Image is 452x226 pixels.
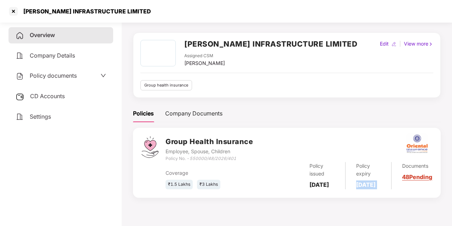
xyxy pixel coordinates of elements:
span: Policy documents [30,72,77,79]
span: down [100,73,106,78]
h2: [PERSON_NAME] INFRASTRUCTURE LIMITED [184,38,357,50]
img: rightIcon [428,42,433,47]
div: Policy issued [309,162,334,178]
div: [PERSON_NAME] [184,59,225,67]
div: Policy expiry [356,162,381,178]
b: [DATE] [356,181,376,188]
div: Company Documents [165,109,222,118]
img: svg+xml;base64,PHN2ZyB4bWxucz0iaHR0cDovL3d3dy53My5vcmcvMjAwMC9zdmciIHdpZHRoPSIyNCIgaGVpZ2h0PSIyNC... [16,113,24,121]
div: | [398,40,402,48]
span: Settings [30,113,51,120]
div: Edit [378,40,390,48]
img: svg+xml;base64,PHN2ZyB4bWxucz0iaHR0cDovL3d3dy53My5vcmcvMjAwMC9zdmciIHdpZHRoPSIyNCIgaGVpZ2h0PSIyNC... [16,31,24,40]
div: Employee, Spouse, Children [166,148,253,155]
span: CD Accounts [30,93,65,100]
img: svg+xml;base64,PHN2ZyB3aWR0aD0iMjUiIGhlaWdodD0iMjQiIHZpZXdCb3g9IjAgMCAyNSAyNCIgZmlsbD0ibm9uZSIgeG... [16,93,24,101]
i: 550000/48/2026/401 [190,156,236,161]
span: Company Details [30,52,75,59]
b: [DATE] [309,181,329,188]
img: svg+xml;base64,PHN2ZyB4bWxucz0iaHR0cDovL3d3dy53My5vcmcvMjAwMC9zdmciIHdpZHRoPSI0Ny43MTQiIGhlaWdodD... [141,136,158,158]
div: Coverage [166,169,254,177]
img: svg+xml;base64,PHN2ZyB4bWxucz0iaHR0cDovL3d3dy53My5vcmcvMjAwMC9zdmciIHdpZHRoPSIyNCIgaGVpZ2h0PSIyNC... [16,52,24,60]
h3: Group Health Insurance [166,136,253,147]
img: oi.png [405,131,429,156]
div: Policy No. - [166,155,253,162]
img: editIcon [392,42,396,47]
img: svg+xml;base64,PHN2ZyB4bWxucz0iaHR0cDovL3d3dy53My5vcmcvMjAwMC9zdmciIHdpZHRoPSIyNCIgaGVpZ2h0PSIyNC... [16,72,24,81]
div: View more [402,40,435,48]
div: Assigned CSM [184,53,225,59]
div: Documents [402,162,432,170]
div: Policies [133,109,154,118]
a: 48 Pending [402,173,432,180]
span: Overview [30,31,55,38]
div: [PERSON_NAME] INFRASTRUCTURE LIMITED [19,8,151,15]
div: ₹3 Lakhs [197,180,220,189]
div: Group health insurance [140,80,192,90]
div: ₹1.5 Lakhs [166,180,193,189]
